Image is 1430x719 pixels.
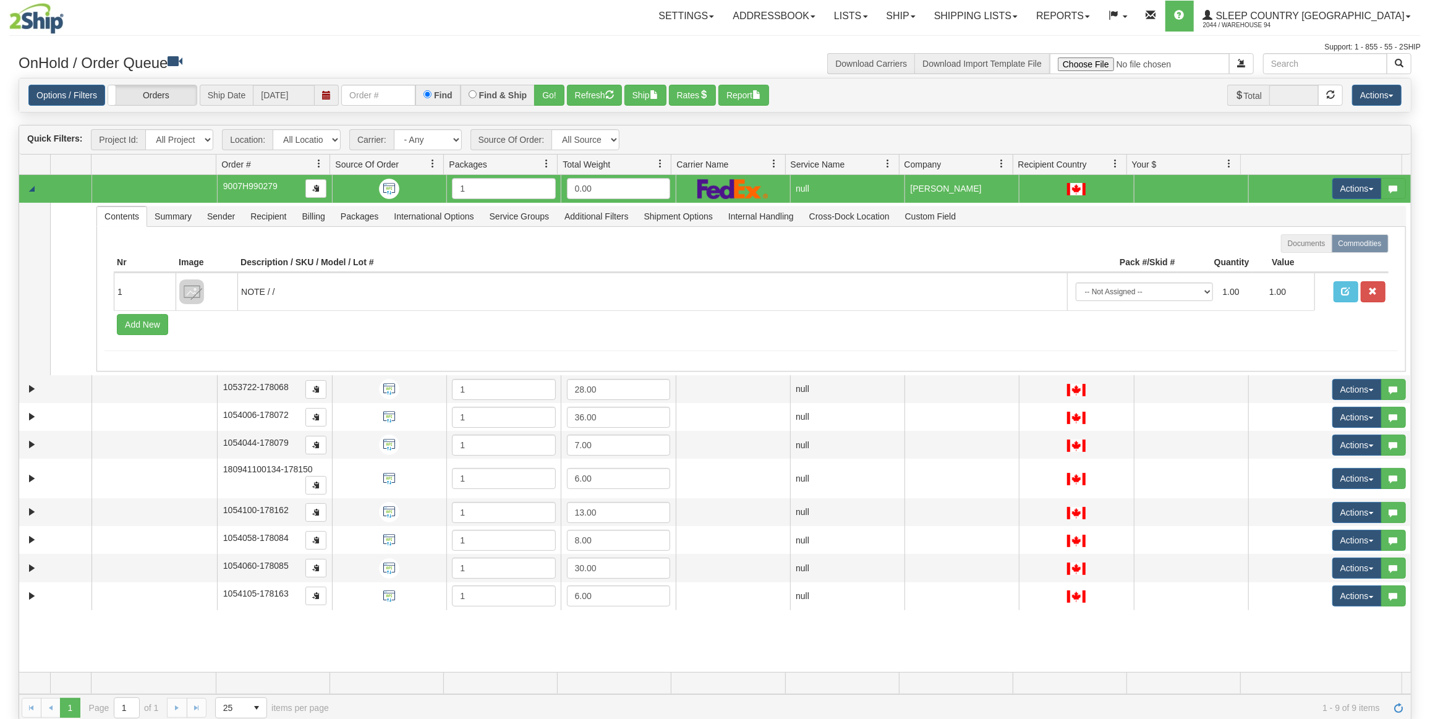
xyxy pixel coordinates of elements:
span: 1054058-178084 [223,533,289,543]
a: Your $ filter column settings [1219,153,1240,174]
a: Ship [877,1,925,32]
span: Summary [147,206,199,226]
span: Your $ [1132,158,1157,171]
a: Collapse [24,181,40,197]
span: Source Of Order: [470,129,552,150]
button: Actions [1352,85,1402,106]
th: Quantity [1178,253,1253,273]
a: Expand [24,561,40,576]
a: Download Import Template File [922,59,1042,69]
a: Download Carriers [835,59,907,69]
img: CA [1067,440,1086,452]
span: Shipment Options [637,206,720,226]
label: Commodities [1332,234,1389,253]
td: null [790,403,904,431]
th: Nr [114,253,176,273]
button: Actions [1332,379,1382,400]
button: Copy to clipboard [305,436,326,454]
button: Refresh [567,85,622,106]
button: Actions [1332,435,1382,456]
button: Actions [1332,178,1382,199]
span: Total Weight [563,158,610,171]
img: CA [1067,563,1086,575]
span: 25 [223,702,239,714]
td: 1.00 [1264,278,1311,306]
span: Custom Field [898,206,963,226]
button: Actions [1332,558,1382,579]
a: Expand [24,504,40,520]
label: Find & Ship [479,91,527,100]
a: Expand [24,437,40,453]
span: Page sizes drop down [215,697,267,718]
div: Support: 1 - 855 - 55 - 2SHIP [9,42,1421,53]
td: NOTE / / [237,273,1067,310]
img: CA [1067,535,1086,547]
span: 180941100134-178150 [223,464,313,474]
span: Service Name [791,158,845,171]
img: CA [1067,507,1086,519]
a: Source Of Order filter column settings [422,153,443,174]
img: CA [1067,183,1086,195]
span: Source Of Order [335,158,399,171]
a: Total Weight filter column settings [650,153,671,174]
td: 1 [114,273,176,310]
a: Reports [1027,1,1099,32]
button: Report [718,85,769,106]
span: Contents [97,206,147,226]
button: Actions [1332,407,1382,428]
span: International Options [386,206,481,226]
span: 1054006-178072 [223,410,289,420]
button: Ship [624,85,666,106]
input: Page 1 [114,698,139,718]
span: Page of 1 [89,697,159,718]
span: Ship Date [200,85,253,106]
button: Actions [1332,585,1382,606]
label: Documents [1281,234,1332,253]
th: Value [1253,253,1314,273]
span: Sleep Country [GEOGRAPHIC_DATA] [1213,11,1405,21]
button: Copy to clipboard [305,380,326,399]
span: Location: [222,129,273,150]
img: CA [1067,412,1086,424]
label: Quick Filters: [27,132,82,145]
img: API [379,469,399,489]
span: 9007H990279 [223,181,278,191]
img: CA [1067,590,1086,603]
img: API [379,586,399,606]
img: API [379,379,399,399]
span: Carrier: [349,129,394,150]
a: Sleep Country [GEOGRAPHIC_DATA] 2044 / Warehouse 94 [1194,1,1420,32]
button: Copy to clipboard [305,587,326,605]
button: Copy to clipboard [305,503,326,522]
a: Refresh [1389,698,1408,718]
a: Options / Filters [28,85,105,106]
a: Recipient Country filter column settings [1105,153,1126,174]
span: Packages [449,158,487,171]
th: Description / SKU / Model / Lot # [237,253,1067,273]
span: 1054044-178079 [223,438,289,448]
a: Expand [24,409,40,425]
img: API [379,435,399,455]
span: Order # [221,158,250,171]
span: Billing [295,206,333,226]
a: Expand [24,471,40,487]
span: Sender [200,206,242,226]
td: null [790,459,904,498]
input: Import [1050,53,1230,74]
a: Lists [825,1,877,32]
td: null [790,431,904,459]
button: Copy to clipboard [305,476,326,495]
button: Actions [1332,530,1382,551]
img: FedEx Express® [697,179,768,199]
h3: OnHold / Order Queue [19,53,706,71]
button: Actions [1332,468,1382,489]
button: Actions [1332,502,1382,523]
span: Packages [333,206,386,226]
td: null [790,582,904,610]
input: Search [1263,53,1387,74]
span: Page 1 [60,698,80,718]
button: Add New [117,314,168,335]
td: null [790,175,904,203]
img: logo2044.jpg [9,3,64,34]
span: Additional Filters [557,206,636,226]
